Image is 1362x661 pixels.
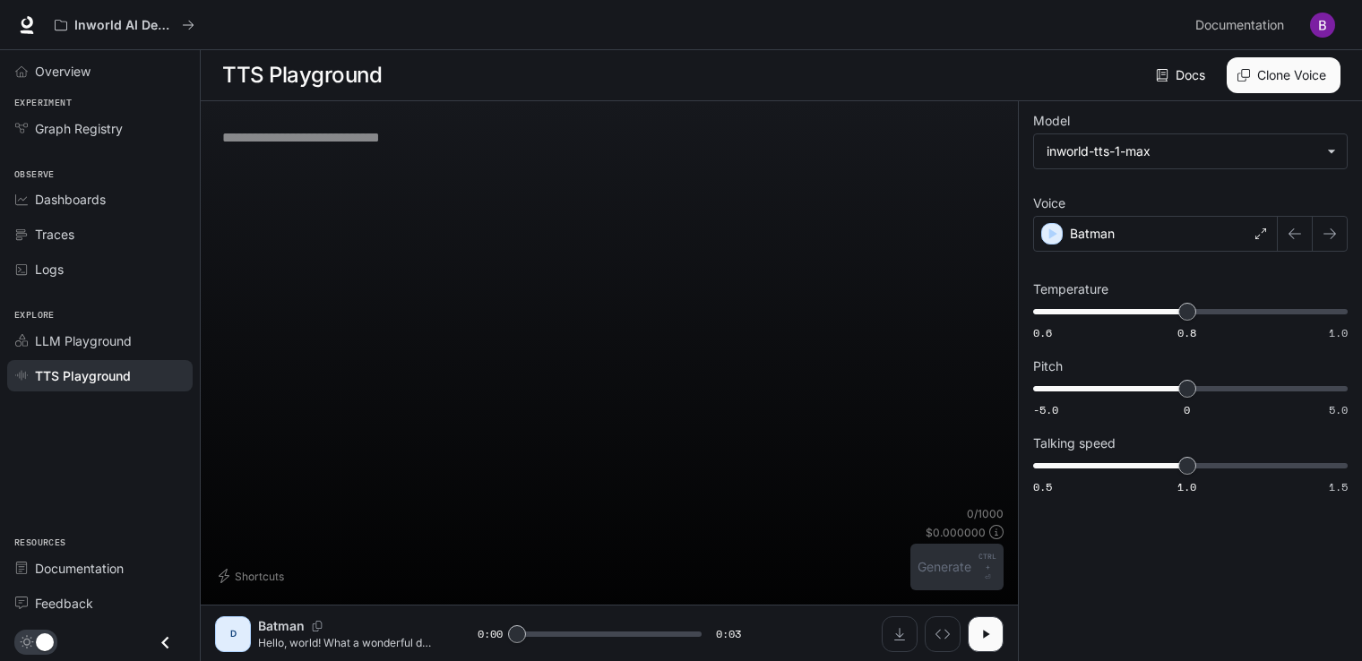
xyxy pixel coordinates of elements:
a: Documentation [1188,7,1297,43]
span: Logs [35,260,64,279]
span: Overview [35,62,91,81]
a: Docs [1152,57,1212,93]
p: Hello, world! What a wonderful day to be a text-to-speech model! [258,635,435,650]
div: D [219,620,247,648]
p: Pitch [1033,360,1063,373]
span: Feedback [35,594,93,613]
div: inworld-tts-1-max [1034,134,1347,168]
span: Documentation [35,559,124,578]
span: Traces [35,225,74,244]
span: 5.0 [1329,402,1348,417]
span: 1.5 [1329,479,1348,494]
p: Temperature [1033,283,1108,296]
p: Model [1033,115,1070,127]
a: Documentation [7,553,193,584]
button: Close drawer [145,624,185,661]
a: Feedback [7,588,193,619]
span: Dark mode toggle [36,631,54,651]
p: Batman [258,617,305,635]
span: Graph Registry [35,119,123,138]
p: $ 0.000000 [926,525,986,540]
button: All workspaces [47,7,203,43]
span: Dashboards [35,190,106,209]
a: TTS Playground [7,360,193,391]
span: LLM Playground [35,331,132,350]
button: User avatar [1305,7,1340,43]
a: Overview [7,56,193,87]
a: Logs [7,253,193,285]
button: Download audio [882,616,918,652]
button: Shortcuts [215,562,291,590]
a: Dashboards [7,184,193,215]
p: 0 / 1000 [967,506,1004,521]
span: 0.6 [1033,325,1052,340]
span: 0:03 [716,625,741,643]
p: Inworld AI Demos [74,18,175,33]
span: 1.0 [1177,479,1196,494]
p: Batman [1070,225,1115,243]
span: 0 [1184,402,1190,417]
div: inworld-tts-1-max [1047,142,1318,160]
button: Copy Voice ID [305,621,330,631]
span: 0.8 [1177,325,1196,340]
span: Documentation [1195,14,1284,37]
button: Clone Voice [1227,57,1340,93]
span: -5.0 [1033,402,1058,417]
a: LLM Playground [7,325,193,356]
span: 0.5 [1033,479,1052,494]
span: 0:00 [478,625,503,643]
h1: TTS Playground [222,57,382,93]
a: Traces [7,219,193,250]
p: Talking speed [1033,437,1116,450]
span: 1.0 [1329,325,1348,340]
span: TTS Playground [35,366,131,385]
img: User avatar [1310,13,1335,38]
p: Voice [1033,197,1065,210]
a: Graph Registry [7,113,193,144]
button: Inspect [925,616,961,652]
